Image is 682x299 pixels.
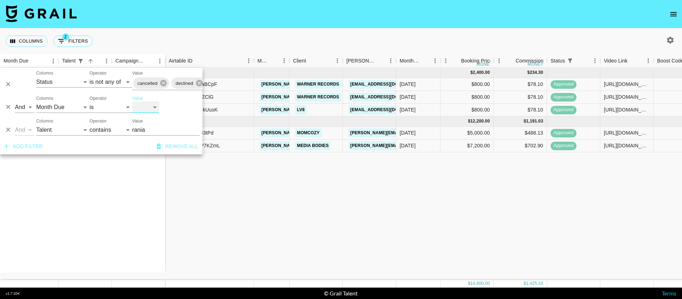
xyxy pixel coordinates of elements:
[306,56,316,66] button: Sort
[575,56,585,66] button: Sort
[527,70,530,76] div: $
[101,56,112,66] button: Menu
[165,54,254,68] div: Airtable ID
[400,129,416,136] div: Jul '25
[348,80,428,89] a: [EMAIL_ADDRESS][DOMAIN_NAME]
[628,56,638,66] button: Sort
[169,54,193,68] div: Airtable ID
[62,54,76,68] div: Talent
[279,55,289,66] button: Menu
[343,54,396,68] div: Booker
[468,118,470,124] div: $
[346,54,375,68] div: [PERSON_NAME]
[132,70,143,76] label: Value
[6,5,77,22] img: Grail Talent
[440,140,494,152] div: $7,200.00
[473,70,490,76] div: 2,400.00
[254,54,289,68] div: Manager
[604,142,650,149] div: https://www.tiktok.com/@rania_ziki_official/video/7528228809796013342
[430,55,440,66] button: Menu
[269,56,279,66] button: Sort
[530,70,543,76] div: 234.30
[551,94,577,100] span: approved
[28,56,38,66] button: Sort
[494,78,547,91] div: $78.10
[171,79,197,87] span: declined
[193,56,202,66] button: Sort
[4,54,28,68] div: Month Due
[400,142,416,149] div: Jul '25
[470,281,490,287] div: 14,600.00
[324,290,358,297] div: © Grail Talent
[494,127,547,140] div: $488.13
[36,70,53,76] label: Columns
[527,62,543,66] div: money
[260,129,375,137] a: [PERSON_NAME][EMAIL_ADDRESS][DOMAIN_NAME]
[470,70,473,76] div: $
[48,56,59,66] button: Menu
[551,130,577,136] span: approved
[36,118,53,124] label: Columns
[400,54,420,68] div: Month Due
[258,54,269,68] div: Manager
[494,104,547,116] div: $78.10
[76,56,86,66] div: 1 active filter
[604,106,650,113] div: https://www.tiktok.com/@meetthelobsters/video/7512643341708840223?_t=ZT-8wyKhEnrVU3&_r=1
[260,141,375,150] a: [PERSON_NAME][EMAIL_ADDRESS][DOMAIN_NAME]
[461,54,492,68] div: Booking Price
[524,281,526,287] div: $
[295,80,341,89] a: Warner Records
[76,56,86,66] button: Show filters
[468,281,470,287] div: $
[440,91,494,104] div: $800.00
[440,104,494,116] div: $800.00
[440,78,494,91] div: $800.00
[133,77,169,89] div: cancelled
[551,81,577,88] span: approved
[604,129,650,136] div: https://www.tiktok.com/@rania_ziki_official/video/7524518262839725342?_t=ZP-8xtDQUP90RD&_r=1
[1,140,46,153] button: Add filter
[604,81,650,88] div: https://www.tiktok.com/@meetthelobsters/video/7512272701583592734?_t=ZT-8wwVJpCHTZa&_r=1
[3,79,13,89] button: Delete
[551,142,577,149] span: approved
[396,54,440,68] div: Month Due
[260,105,375,114] a: [PERSON_NAME][EMAIL_ADDRESS][DOMAIN_NAME]
[6,291,20,296] div: v 1.7.104
[494,91,547,104] div: $78.10
[86,56,96,66] button: Sort
[494,55,504,66] button: Menu
[62,33,69,40] span: 2
[505,56,515,66] button: Sort
[112,54,165,68] div: Campaign (Type)
[600,54,654,68] div: Video Link
[375,56,385,66] button: Sort
[132,96,143,102] label: Value
[400,93,416,100] div: Jun '25
[348,105,428,114] a: [EMAIL_ADDRESS][DOMAIN_NAME]
[565,56,575,66] button: Show filters
[348,141,464,150] a: [PERSON_NAME][EMAIL_ADDRESS][DOMAIN_NAME]
[348,129,501,137] a: [PERSON_NAME][EMAIL_ADDRESS][PERSON_NAME][DOMAIN_NAME]
[295,93,341,102] a: Warner Records
[551,54,565,68] div: Status
[155,56,165,66] button: Menu
[348,93,428,102] a: [EMAIL_ADDRESS][DOMAIN_NAME]
[420,56,430,66] button: Sort
[171,77,205,89] div: declined
[295,141,330,150] a: Media Bodies
[132,118,143,124] label: Value
[526,281,543,287] div: 1,425.33
[565,56,575,66] div: 1 active filter
[15,124,34,136] select: Logic operator
[145,56,155,66] button: Sort
[3,124,13,135] button: Delete
[515,54,543,68] div: Commission
[295,129,321,137] a: Momcozy
[604,93,650,100] div: https://www.tiktok.com/@rania_ziki_official/video/7519689712542453022?_r=1&_t=ZT-8xVac7tMpfT
[662,290,676,297] a: Terms
[36,96,53,102] label: Columns
[526,118,543,124] div: 1,191.03
[604,54,628,68] div: Video Link
[154,140,201,153] button: Remove all
[477,62,493,66] div: money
